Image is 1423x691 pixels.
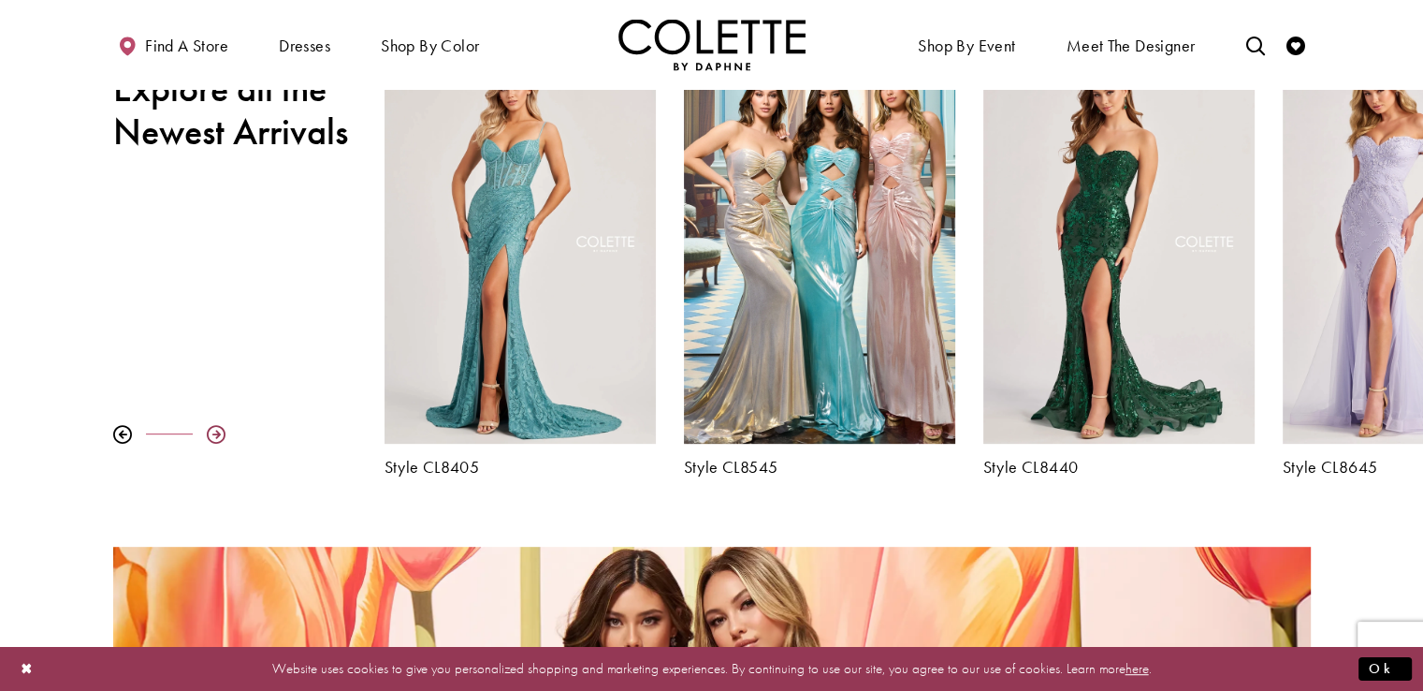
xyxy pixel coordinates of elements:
[1125,659,1149,678] a: here
[11,653,43,685] button: Close Dialog
[113,19,233,70] a: Find a store
[1241,19,1269,70] a: Toggle search
[145,37,228,55] span: Find a store
[113,67,356,154] h2: Explore all the Newest Arrivals
[918,37,1015,55] span: Shop By Event
[983,49,1255,444] a: Visit Colette by Daphne Style No. CL8440 Page
[684,458,955,477] a: Style CL8545
[274,19,335,70] span: Dresses
[969,35,1269,491] div: Colette by Daphne Style No. CL8440
[1062,19,1200,70] a: Meet the designer
[983,458,1255,477] a: Style CL8440
[670,35,969,491] div: Colette by Daphne Style No. CL8545
[1358,657,1412,681] button: Submit Dialog
[1067,37,1196,55] span: Meet the designer
[381,37,479,55] span: Shop by color
[135,656,1288,682] p: Website uses cookies to give you personalized shopping and marketing experiences. By continuing t...
[385,458,656,477] a: Style CL8405
[913,19,1020,70] span: Shop By Event
[376,19,484,70] span: Shop by color
[618,19,806,70] img: Colette by Daphne
[684,49,955,444] a: Visit Colette by Daphne Style No. CL8545 Page
[385,49,656,444] a: Visit Colette by Daphne Style No. CL8405 Page
[1282,19,1310,70] a: Check Wishlist
[279,37,330,55] span: Dresses
[370,35,670,491] div: Colette by Daphne Style No. CL8405
[618,19,806,70] a: Visit Home Page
